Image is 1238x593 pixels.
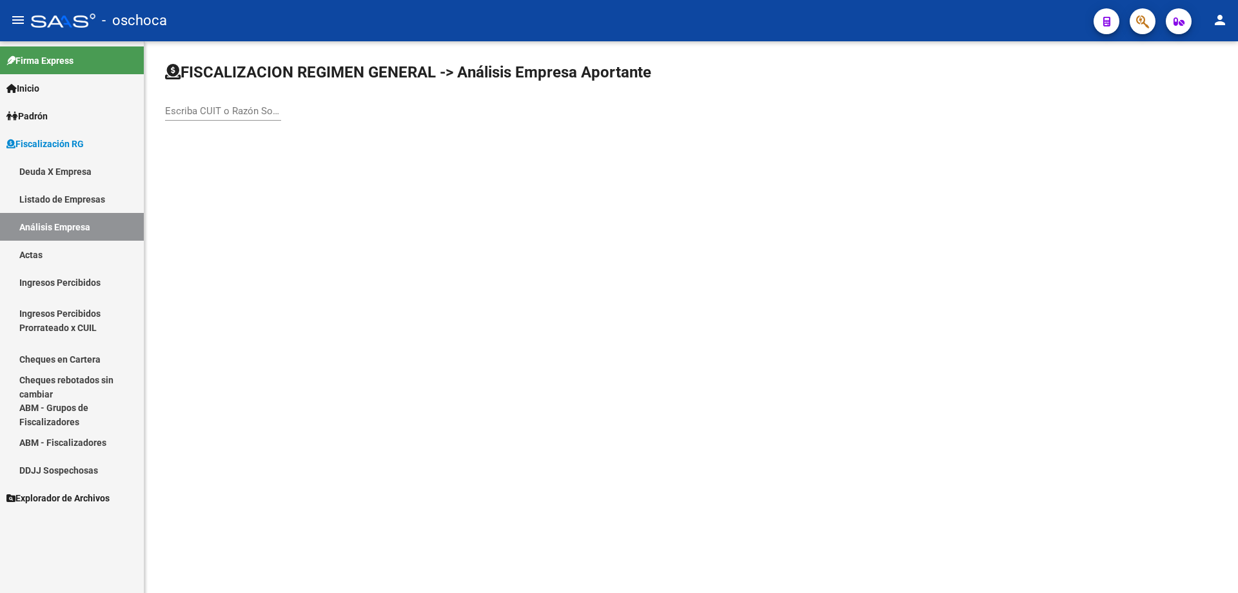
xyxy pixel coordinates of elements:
[6,137,84,151] span: Fiscalización RG
[6,109,48,123] span: Padrón
[6,81,39,95] span: Inicio
[102,6,167,35] span: - oschoca
[1212,12,1228,28] mat-icon: person
[1194,549,1225,580] iframe: Intercom live chat
[6,491,110,505] span: Explorador de Archivos
[10,12,26,28] mat-icon: menu
[165,62,651,83] h1: FISCALIZACION REGIMEN GENERAL -> Análisis Empresa Aportante
[6,54,74,68] span: Firma Express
